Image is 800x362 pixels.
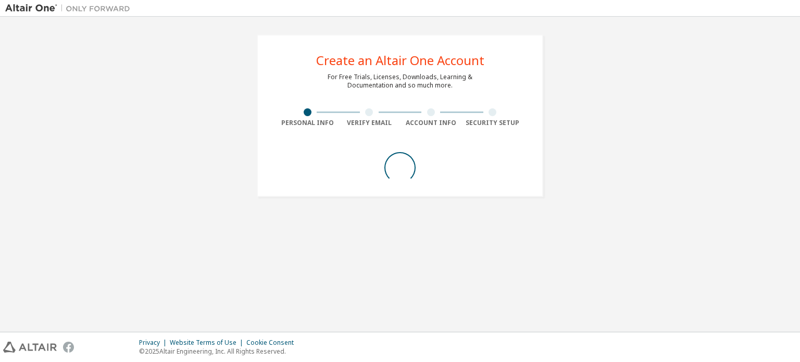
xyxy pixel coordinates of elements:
div: For Free Trials, Licenses, Downloads, Learning & Documentation and so much more. [328,73,472,90]
div: Create an Altair One Account [316,54,484,67]
div: Account Info [400,119,462,127]
img: Altair One [5,3,135,14]
div: Privacy [139,339,170,347]
div: Personal Info [277,119,339,127]
div: Security Setup [462,119,524,127]
div: Website Terms of Use [170,339,246,347]
img: altair_logo.svg [3,342,57,353]
div: Verify Email [339,119,401,127]
div: Cookie Consent [246,339,300,347]
p: © 2025 Altair Engineering, Inc. All Rights Reserved. [139,347,300,356]
img: facebook.svg [63,342,74,353]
